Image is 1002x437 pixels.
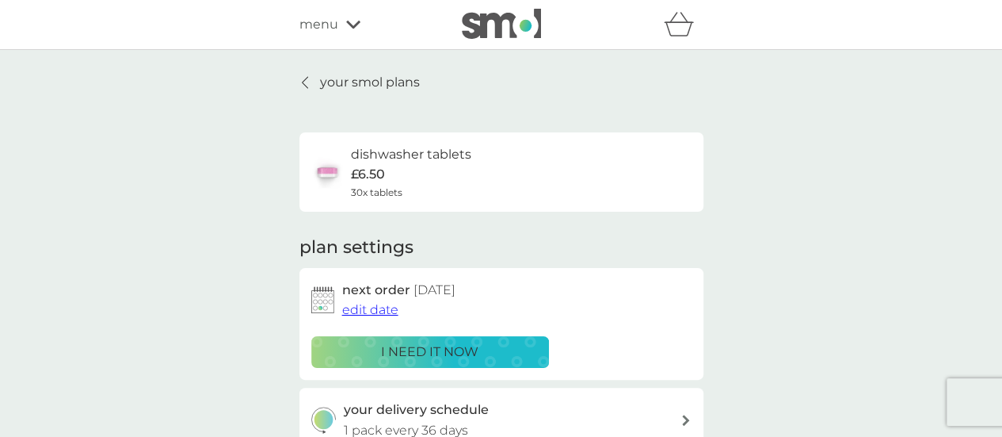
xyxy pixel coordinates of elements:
button: edit date [342,300,398,320]
p: your smol plans [320,72,420,93]
span: menu [299,14,338,35]
p: £6.50 [351,164,385,185]
h3: your delivery schedule [344,400,489,420]
a: your smol plans [299,72,420,93]
p: i need it now [381,342,478,362]
span: 30x tablets [351,185,402,200]
img: dishwasher tablets [311,156,343,188]
h6: dishwasher tablets [351,144,471,165]
h2: next order [342,280,455,301]
button: i need it now [311,336,549,368]
span: edit date [342,302,398,317]
span: [DATE] [413,282,455,297]
div: basket [664,9,703,40]
h2: plan settings [299,236,413,260]
img: smol [462,9,541,39]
